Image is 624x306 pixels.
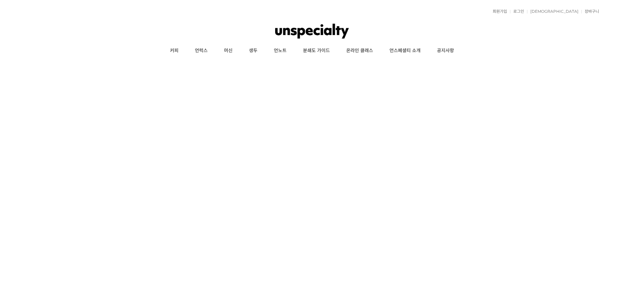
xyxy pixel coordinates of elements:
[510,10,524,13] a: 로그인
[338,43,381,59] a: 온라인 클래스
[266,43,295,59] a: 언노트
[187,43,216,59] a: 언럭스
[489,10,507,13] a: 회원가입
[381,43,429,59] a: 언스페셜티 소개
[275,21,349,41] img: 언스페셜티 몰
[162,43,187,59] a: 커피
[429,43,462,59] a: 공지사항
[216,43,241,59] a: 머신
[295,43,338,59] a: 분쇄도 가이드
[581,10,599,13] a: 장바구니
[527,10,578,13] a: [DEMOGRAPHIC_DATA]
[241,43,266,59] a: 생두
